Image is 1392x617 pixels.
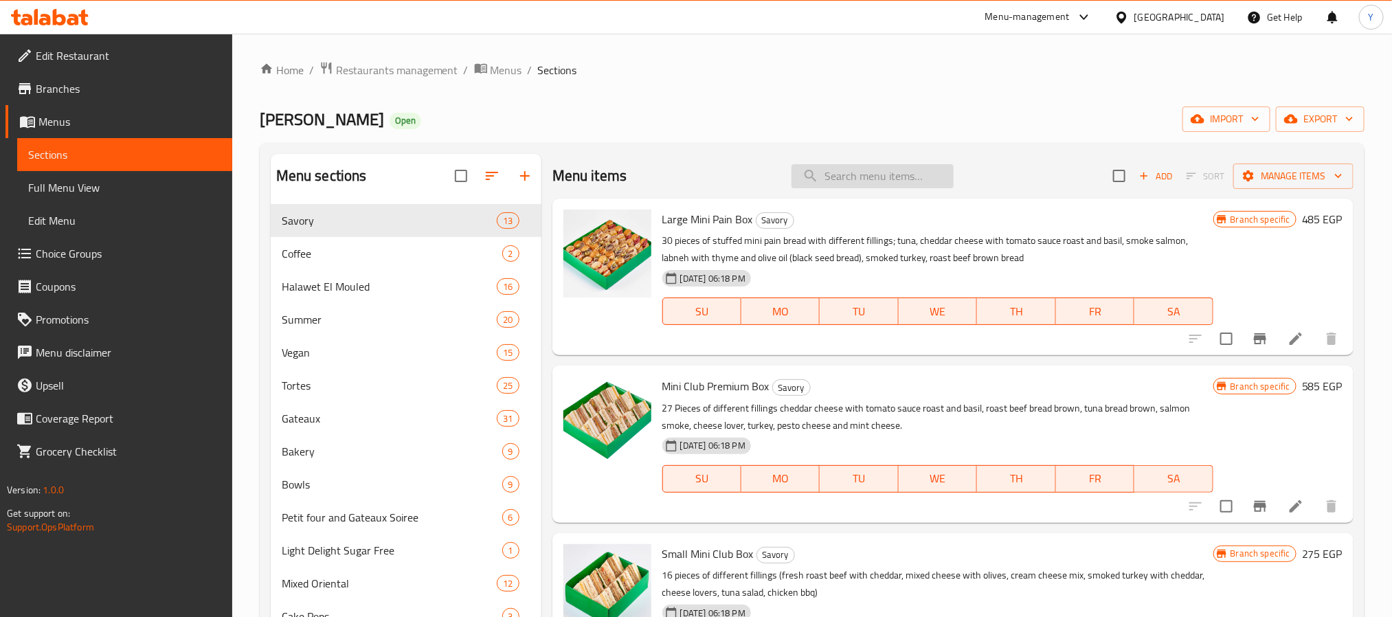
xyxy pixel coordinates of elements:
span: 12 [497,577,518,590]
h6: 485 EGP [1302,210,1343,229]
span: Select to update [1212,492,1241,521]
button: SA [1134,465,1213,493]
span: Bakery [282,443,502,460]
span: Edit Menu [28,212,221,229]
span: FR [1062,469,1129,489]
span: Coverage Report [36,410,221,427]
span: Full Menu View [28,179,221,196]
span: Branches [36,80,221,97]
span: Tortes [282,377,497,394]
span: [DATE] 06:18 PM [675,272,751,285]
div: Mixed Oriental12 [271,567,541,600]
span: Coupons [36,278,221,295]
div: Vegan15 [271,336,541,369]
div: Open [390,113,421,129]
span: Summer [282,311,497,328]
div: Halawet El Mouled16 [271,270,541,303]
a: Edit Menu [17,204,232,237]
div: Tortes25 [271,369,541,402]
div: Light Delight Sugar Free1 [271,534,541,567]
span: Grocery Checklist [36,443,221,460]
img: Large Mini Pain Box [563,210,651,298]
a: Menus [474,61,522,79]
span: Menus [38,113,221,130]
a: Full Menu View [17,171,232,204]
span: 1 [503,544,519,557]
div: items [497,575,519,592]
span: Get support on: [7,504,70,522]
span: WE [904,302,972,322]
div: items [502,542,519,559]
span: 1.0.0 [43,481,64,499]
span: Gateaux [282,410,497,427]
p: 16 pieces of different fillings (fresh roast beef with cheddar, mixed cheese with olives, cream c... [662,567,1213,601]
div: items [502,443,519,460]
a: Menus [5,105,232,138]
div: Savory [772,379,811,396]
button: WE [899,298,977,325]
button: Branch-specific-item [1244,322,1277,355]
span: Manage items [1244,168,1343,185]
li: / [309,62,314,78]
span: Menu disclaimer [36,344,221,361]
div: Mixed Oriental [282,575,497,592]
span: MO [747,469,814,489]
h6: 275 EGP [1302,544,1343,563]
span: Select to update [1212,324,1241,353]
button: TH [977,465,1055,493]
span: Halawet El Mouled [282,278,497,295]
span: 25 [497,379,518,392]
span: Mini Club Premium Box [662,376,770,396]
span: 20 [497,313,518,326]
span: SA [1140,302,1207,322]
button: MO [741,465,820,493]
span: Sort sections [475,159,508,192]
div: items [497,410,519,427]
span: [DATE] 06:18 PM [675,439,751,452]
span: Select all sections [447,161,475,190]
a: Edit Restaurant [5,39,232,72]
button: export [1276,106,1365,132]
a: Branches [5,72,232,105]
button: TU [820,465,898,493]
span: Savory [282,212,497,229]
a: Home [260,62,304,78]
div: [GEOGRAPHIC_DATA] [1134,10,1225,25]
nav: breadcrumb [260,61,1365,79]
span: Large Mini Pain Box [662,209,753,229]
div: Bakery9 [271,435,541,468]
span: SU [669,469,736,489]
a: Edit menu item [1288,498,1304,515]
a: Upsell [5,369,232,402]
span: 9 [503,478,519,491]
button: Branch-specific-item [1244,490,1277,523]
span: Sections [28,146,221,163]
button: import [1182,106,1270,132]
div: items [502,509,519,526]
button: WE [899,465,977,493]
a: Coverage Report [5,402,232,435]
input: search [792,164,954,188]
span: 16 [497,280,518,293]
span: Select section [1105,161,1134,190]
span: Upsell [36,377,221,394]
span: [PERSON_NAME] [260,104,384,135]
div: items [497,377,519,394]
span: Savory [773,380,810,396]
span: Branch specific [1225,380,1296,393]
span: 9 [503,445,519,458]
span: SA [1140,469,1207,489]
button: TH [977,298,1055,325]
button: FR [1056,298,1134,325]
button: SU [662,465,741,493]
span: TH [983,469,1050,489]
div: Petit four and Gateaux Soiree6 [271,501,541,534]
span: Branch specific [1225,213,1296,226]
span: Petit four and Gateaux Soiree [282,509,502,526]
span: Savory [757,547,794,563]
a: Choice Groups [5,237,232,270]
div: Coffee [282,245,502,262]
